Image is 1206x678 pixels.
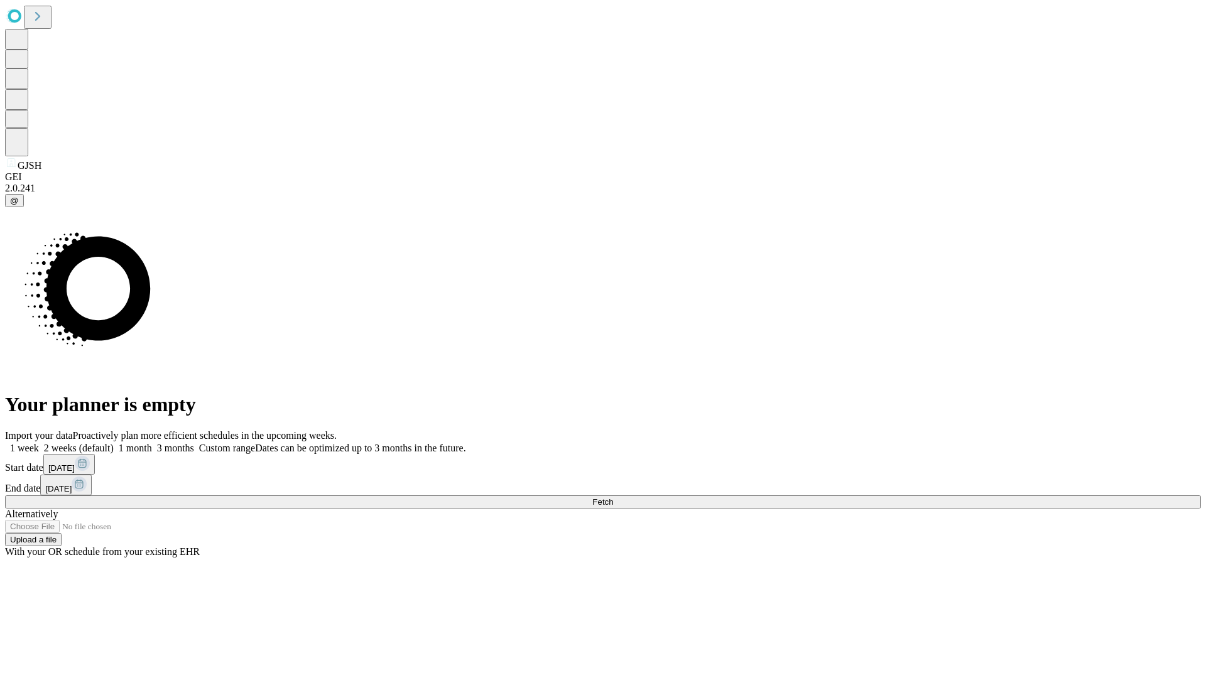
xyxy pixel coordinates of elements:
span: Dates can be optimized up to 3 months in the future. [255,443,465,453]
span: Proactively plan more efficient schedules in the upcoming weeks. [73,430,337,441]
span: Fetch [592,497,613,507]
button: @ [5,194,24,207]
button: [DATE] [43,454,95,475]
div: 2.0.241 [5,183,1201,194]
span: @ [10,196,19,205]
span: 3 months [157,443,194,453]
div: End date [5,475,1201,495]
span: 1 week [10,443,39,453]
div: Start date [5,454,1201,475]
span: Custom range [199,443,255,453]
h1: Your planner is empty [5,393,1201,416]
button: [DATE] [40,475,92,495]
span: Import your data [5,430,73,441]
div: GEI [5,171,1201,183]
span: [DATE] [48,463,75,473]
span: With your OR schedule from your existing EHR [5,546,200,557]
span: GJSH [18,160,41,171]
button: Fetch [5,495,1201,508]
span: [DATE] [45,484,72,493]
span: 2 weeks (default) [44,443,114,453]
button: Upload a file [5,533,62,546]
span: Alternatively [5,508,58,519]
span: 1 month [119,443,152,453]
